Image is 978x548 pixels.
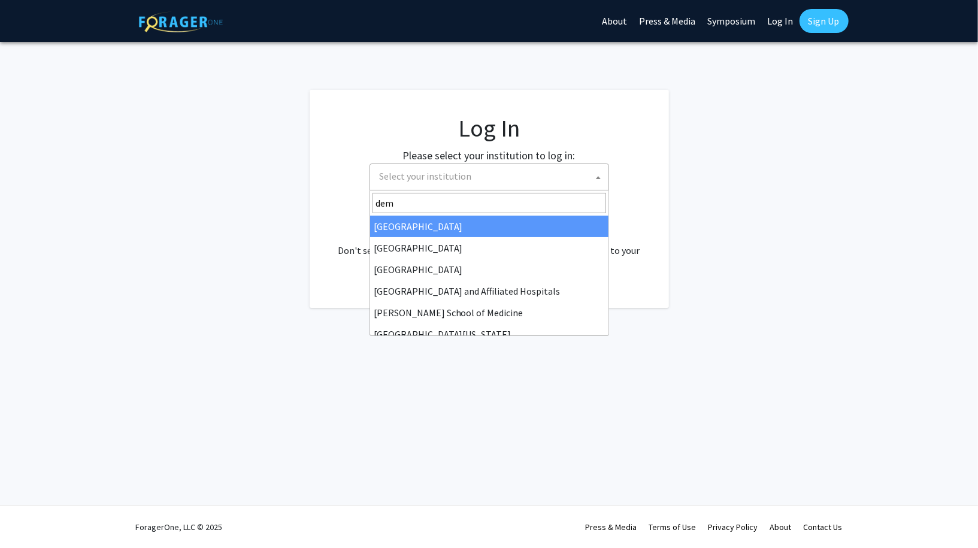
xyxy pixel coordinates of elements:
[373,193,606,213] input: Search
[334,214,645,272] div: No account? . Don't see your institution? about bringing ForagerOne to your institution.
[403,147,576,164] label: Please select your institution to log in:
[370,323,608,345] li: [GEOGRAPHIC_DATA][US_STATE]
[136,506,223,548] div: ForagerOne, LLC © 2025
[370,302,608,323] li: [PERSON_NAME] School of Medicine
[770,522,792,532] a: About
[586,522,637,532] a: Press & Media
[708,522,758,532] a: Privacy Policy
[380,170,472,182] span: Select your institution
[9,494,51,539] iframe: Chat
[370,280,608,302] li: [GEOGRAPHIC_DATA] and Affiliated Hospitals
[370,164,609,190] span: Select your institution
[649,522,697,532] a: Terms of Use
[800,9,849,33] a: Sign Up
[375,164,608,189] span: Select your institution
[370,216,608,237] li: [GEOGRAPHIC_DATA]
[370,237,608,259] li: [GEOGRAPHIC_DATA]
[804,522,843,532] a: Contact Us
[334,114,645,143] h1: Log In
[139,11,223,32] img: ForagerOne Logo
[370,259,608,280] li: [GEOGRAPHIC_DATA]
